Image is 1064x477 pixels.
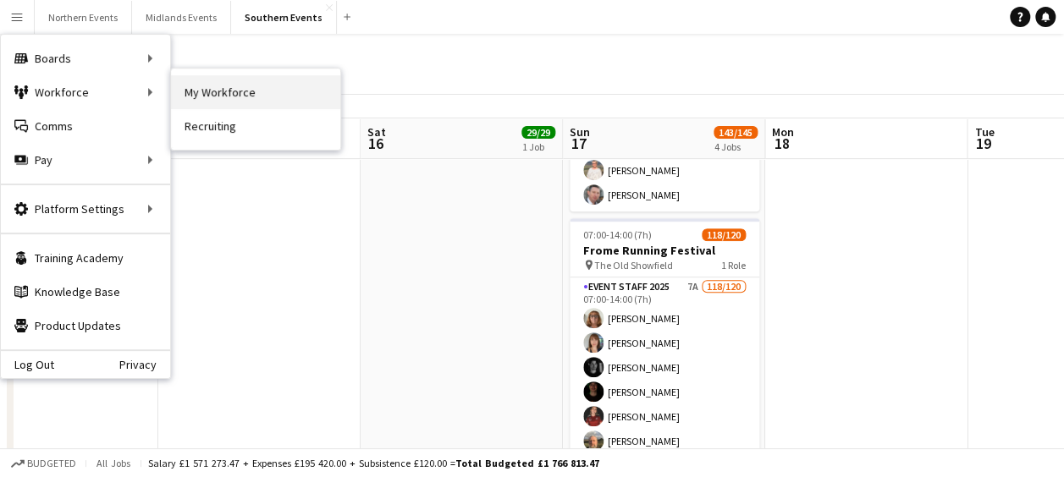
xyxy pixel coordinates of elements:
[8,454,79,473] button: Budgeted
[972,134,994,153] span: 19
[714,126,758,139] span: 143/145
[1,241,170,275] a: Training Academy
[521,126,555,139] span: 29/29
[1,275,170,309] a: Knowledge Base
[1,75,170,109] div: Workforce
[570,218,759,469] app-job-card: 07:00-14:00 (7h)118/120Frome Running Festival The Old Showfield1 RoleEvent Staff 20257A118/12007:...
[714,140,757,153] div: 4 Jobs
[1,41,170,75] div: Boards
[365,134,386,153] span: 16
[1,358,54,371] a: Log Out
[594,259,673,271] span: The Old Showfield
[1,192,170,226] div: Platform Settings
[702,228,746,241] span: 118/120
[367,124,386,140] span: Sat
[119,358,170,371] a: Privacy
[93,457,134,469] span: All jobs
[570,124,590,140] span: Sun
[769,134,794,153] span: 18
[1,309,170,343] a: Product Updates
[27,458,76,469] span: Budgeted
[974,124,994,140] span: Tue
[1,143,170,177] div: Pay
[231,1,337,34] button: Southern Events
[570,129,759,211] app-card-role: Kit Marshal2/206:30-12:00 (5h30m)[PERSON_NAME][PERSON_NAME]
[772,124,794,140] span: Mon
[721,259,746,271] span: 1 Role
[522,140,554,153] div: 1 Job
[567,134,590,153] span: 17
[583,228,652,241] span: 07:00-14:00 (7h)
[132,1,231,34] button: Midlands Events
[35,1,132,34] button: Northern Events
[570,243,759,258] h3: Frome Running Festival
[455,457,599,469] span: Total Budgeted £1 766 813.47
[171,75,340,109] a: My Workforce
[1,109,170,143] a: Comms
[148,457,599,469] div: Salary £1 571 273.47 + Expenses £195 420.00 + Subsistence £120.00 =
[171,109,340,143] a: Recruiting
